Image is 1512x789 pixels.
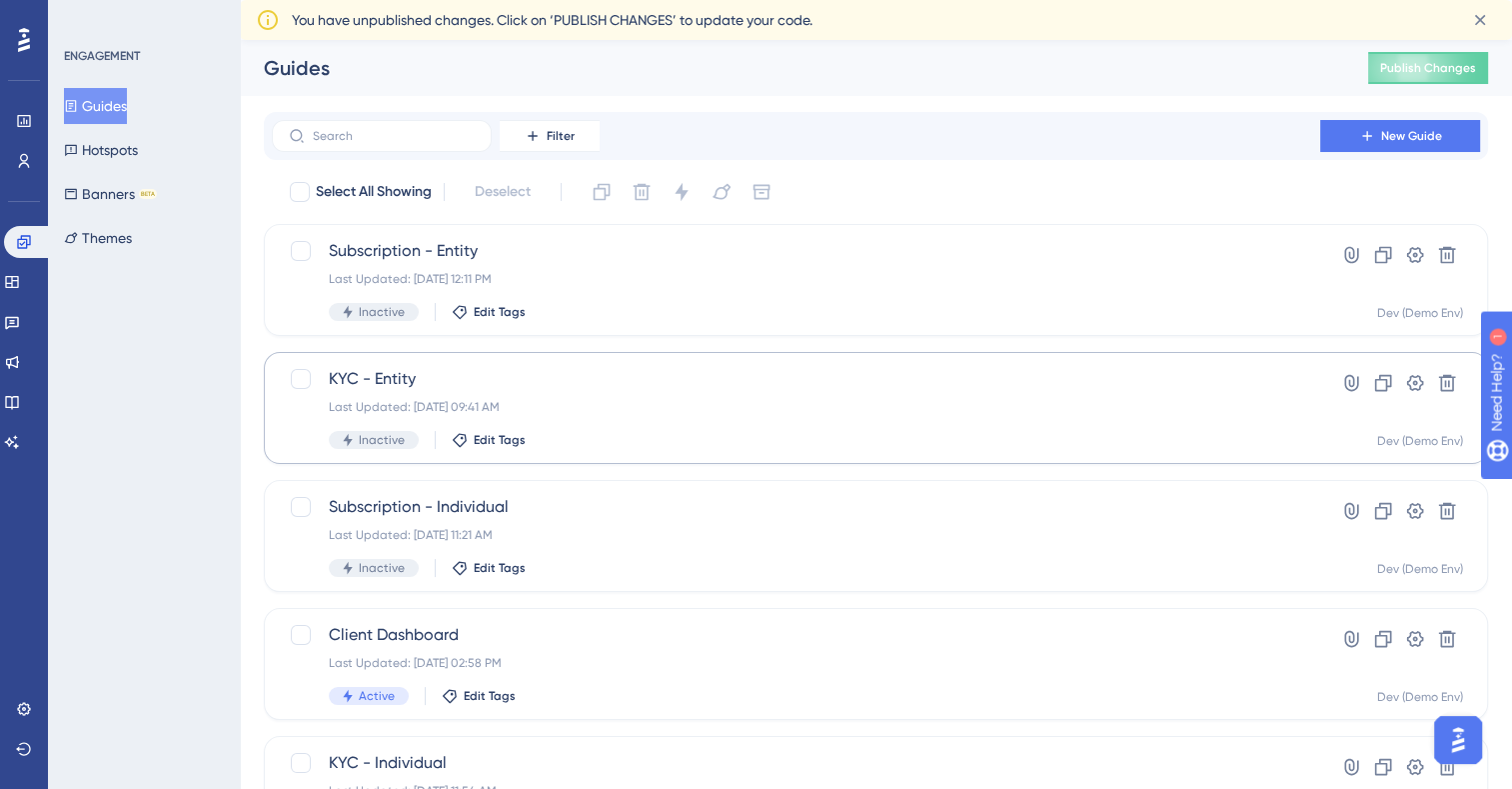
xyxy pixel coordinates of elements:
div: 1 [139,10,145,26]
span: Subscription - Entity [329,239,1263,263]
div: Dev (Demo Env) [1377,305,1463,321]
button: Hotspots [64,132,138,168]
span: Filter [547,128,575,144]
span: Deselect [475,180,531,204]
span: Publish Changes [1380,60,1476,76]
div: Last Updated: [DATE] 02:58 PM [329,655,1263,671]
span: Inactive [359,560,405,576]
iframe: UserGuiding AI Assistant Launcher [1428,710,1488,770]
button: Filter [500,120,600,152]
span: Need Help? [47,5,125,29]
div: Last Updated: [DATE] 11:21 AM [329,527,1263,543]
span: KYC - Individual [329,751,1263,775]
button: Themes [64,220,132,256]
span: Active [359,688,395,704]
span: Edit Tags [474,560,526,576]
button: BannersBETA [64,176,157,212]
input: Search [313,129,475,143]
div: Dev (Demo Env) [1377,561,1463,577]
span: Client Dashboard [329,623,1263,647]
div: ENGAGEMENT [64,48,140,64]
div: Last Updated: [DATE] 12:11 PM [329,271,1263,287]
button: Edit Tags [452,304,526,320]
div: Dev (Demo Env) [1377,433,1463,449]
span: Edit Tags [474,432,526,448]
button: New Guide [1320,120,1480,152]
button: Edit Tags [452,560,526,576]
button: Edit Tags [452,432,526,448]
span: KYC - Entity [329,367,1263,391]
span: Inactive [359,432,405,448]
span: New Guide [1381,128,1442,144]
button: Guides [64,88,127,124]
span: Subscription - Individual [329,495,1263,519]
span: Inactive [359,304,405,320]
div: Dev (Demo Env) [1377,689,1463,705]
span: You have unpublished changes. Click on ‘PUBLISH CHANGES’ to update your code. [292,8,812,32]
div: Guides [264,54,1318,82]
button: Deselect [457,174,549,210]
span: Edit Tags [464,688,516,704]
span: Select All Showing [316,180,432,204]
button: Edit Tags [442,688,516,704]
div: BETA [139,189,157,199]
span: Edit Tags [474,304,526,320]
button: Publish Changes [1368,52,1488,84]
div: Last Updated: [DATE] 09:41 AM [329,399,1263,415]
